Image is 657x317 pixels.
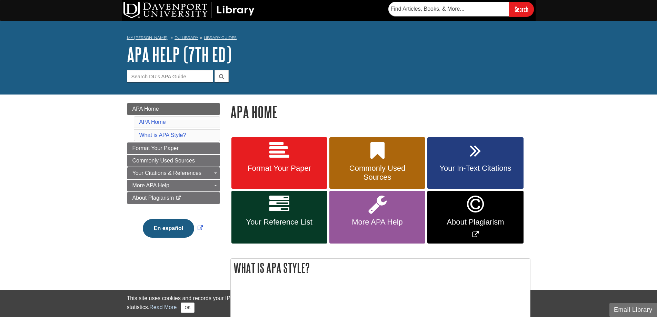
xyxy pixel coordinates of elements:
[132,195,174,201] span: About Plagiarism
[237,218,322,227] span: Your Reference List
[329,191,425,244] a: More APA Help
[127,167,220,179] a: Your Citations & References
[127,44,231,65] a: APA Help (7th Ed)
[432,218,518,227] span: About Plagiarism
[237,164,322,173] span: Format Your Paper
[335,218,420,227] span: More APA Help
[609,303,657,317] button: Email Library
[127,192,220,204] a: About Plagiarism
[123,2,255,18] img: DU Library
[127,155,220,167] a: Commonly Used Sources
[132,145,179,151] span: Format Your Paper
[127,33,530,44] nav: breadcrumb
[141,225,205,231] a: Link opens in new window
[231,191,327,244] a: Your Reference List
[427,191,523,244] a: Link opens in new window
[127,294,530,313] div: This site uses cookies and records your IP address for usage statistics. Additionally, we use Goo...
[231,259,530,277] h2: What is APA Style?
[127,103,220,115] a: APA Home
[132,106,159,112] span: APA Home
[427,137,523,189] a: Your In-Text Citations
[388,2,534,17] form: Searches DU Library's articles, books, and more
[230,103,530,121] h1: APA Home
[143,219,194,238] button: En español
[204,35,237,40] a: Library Guides
[149,304,177,310] a: Read More
[181,303,194,313] button: Close
[132,182,169,188] span: More APA Help
[335,164,420,182] span: Commonly Used Sources
[127,35,168,41] a: My [PERSON_NAME]
[127,70,213,82] input: Search DU's APA Guide
[432,164,518,173] span: Your In-Text Citations
[127,103,220,249] div: Guide Page Menu
[509,2,534,17] input: Search
[127,142,220,154] a: Format Your Paper
[176,196,181,200] i: This link opens in a new window
[175,35,198,40] a: DU Library
[132,158,195,164] span: Commonly Used Sources
[388,2,509,16] input: Find Articles, Books, & More...
[139,132,186,138] a: What is APA Style?
[139,119,166,125] a: APA Home
[127,180,220,191] a: More APA Help
[329,137,425,189] a: Commonly Used Sources
[132,170,201,176] span: Your Citations & References
[231,137,327,189] a: Format Your Paper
